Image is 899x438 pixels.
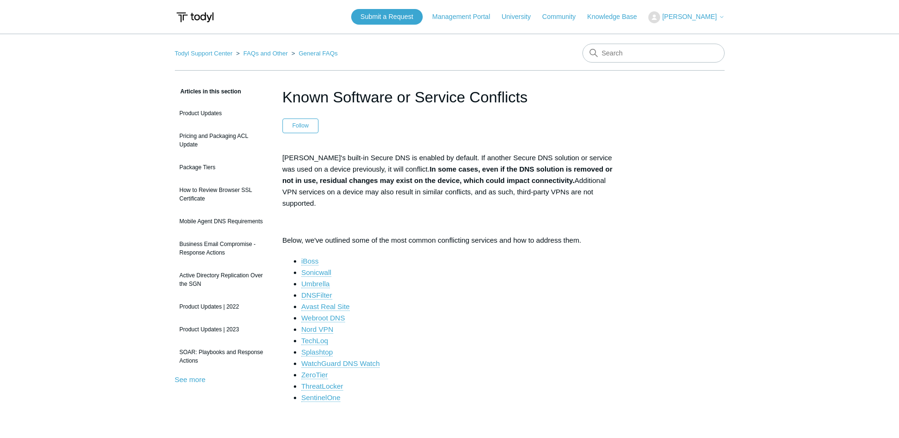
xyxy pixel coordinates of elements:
a: Product Updates [175,104,268,122]
p: Below, we've outlined some of the most common conflicting services and how to address them. [282,235,617,246]
a: SOAR: Playbooks and Response Actions [175,343,268,370]
a: ZeroTier [301,371,328,379]
a: Splashtop [301,348,333,356]
a: Avast Real Site [301,302,350,311]
a: Umbrella [301,280,330,288]
span: Articles in this section [175,88,241,95]
a: ThreatLocker [301,382,343,391]
li: Todyl Support Center [175,50,235,57]
a: FAQs and Other [243,50,288,57]
a: Nord VPN [301,325,334,334]
a: Business Email Compromise - Response Actions [175,235,268,262]
a: Active Directory Replication Over the SGN [175,266,268,293]
a: Pricing and Packaging ACL Update [175,127,268,154]
img: Todyl Support Center Help Center home page [175,9,215,26]
button: [PERSON_NAME] [648,11,724,23]
li: General FAQs [290,50,338,57]
a: See more [175,375,206,383]
a: Package Tiers [175,158,268,176]
a: Management Portal [432,12,499,22]
a: SentinelOne [301,393,341,402]
a: Mobile Agent DNS Requirements [175,212,268,230]
a: Product Updates | 2022 [175,298,268,316]
a: How to Review Browser SSL Certificate [175,181,268,208]
a: Submit a Request [351,9,423,25]
a: Todyl Support Center [175,50,233,57]
a: Product Updates | 2023 [175,320,268,338]
a: Community [542,12,585,22]
a: WatchGuard DNS Watch [301,359,380,368]
a: DNSFilter [301,291,332,300]
li: FAQs and Other [234,50,290,57]
span: [PERSON_NAME] [662,13,717,20]
a: iBoss [301,257,319,265]
a: General FAQs [299,50,337,57]
input: Search [582,44,725,63]
a: Knowledge Base [587,12,646,22]
a: Sonicwall [301,268,331,277]
button: Follow Article [282,119,319,133]
strong: In some cases, even if the DNS solution is removed or not in use, residual changes may exist on t... [282,165,613,184]
a: University [501,12,540,22]
a: TechLoq [301,337,328,345]
h1: Known Software or Service Conflicts [282,86,617,109]
p: [PERSON_NAME]'s built-in Secure DNS is enabled by default. If another Secure DNS solution or serv... [282,152,617,209]
a: Webroot DNS [301,314,345,322]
